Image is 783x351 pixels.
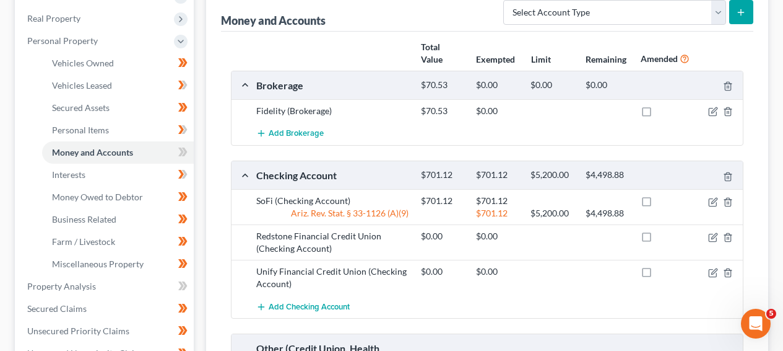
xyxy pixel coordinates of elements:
span: Business Related [52,214,116,224]
div: $0.00 [524,79,579,91]
a: Unsecured Priority Claims [17,320,194,342]
span: Personal Property [27,35,98,46]
span: Personal Items [52,125,109,135]
a: Personal Items [42,119,194,141]
span: Farm / Livestock [52,236,115,247]
strong: Total Value [421,42,443,64]
div: $70.53 [415,79,470,91]
div: Ariz. Rev. Stat. § 33-1126 (A)(9) [250,207,415,220]
span: Unsecured Priority Claims [27,326,129,336]
div: $0.00 [579,79,634,91]
div: $5,200.00 [524,207,579,220]
button: Add Brokerage [256,122,324,145]
div: $0.00 [415,230,470,242]
span: Secured Assets [52,102,110,113]
a: Vehicles Owned [42,52,194,74]
span: Vehicles Owned [52,58,114,68]
span: Interests [52,169,85,180]
div: $701.12 [415,195,470,207]
div: $4,498.88 [579,207,634,220]
div: Fidelity (Brokerage) [250,105,415,117]
strong: Remaining [586,54,626,64]
span: Money and Accounts [52,147,133,158]
div: $0.00 [415,265,470,278]
a: Miscellaneous Property [42,253,194,275]
div: $0.00 [470,79,525,91]
span: 5 [766,309,776,319]
a: Interests [42,164,194,186]
a: Vehicles Leased [42,74,194,97]
span: Property Analysis [27,281,96,291]
div: Money and Accounts [221,13,326,28]
div: Redstone Financial Credit Union (Checking Account) [250,230,415,255]
div: $701.12 [470,195,525,207]
iframe: Intercom live chat [741,309,771,339]
button: Add Checking Account [256,295,350,318]
span: Add Brokerage [269,129,324,139]
span: Vehicles Leased [52,80,112,91]
div: $701.12 [470,169,525,181]
div: $4,498.88 [579,169,634,181]
span: Add Checking Account [269,302,350,312]
span: Secured Claims [27,303,87,314]
a: Business Related [42,208,194,231]
span: Miscellaneous Property [52,259,144,269]
div: SoFi (Checking Account) [250,195,415,207]
div: Brokerage [250,79,415,92]
a: Money and Accounts [42,141,194,164]
div: $70.53 [415,105,470,117]
a: Farm / Livestock [42,231,194,253]
div: Checking Account [250,169,415,182]
div: $0.00 [470,265,525,278]
span: Money Owed to Debtor [52,192,143,202]
div: Unify Financial Credit Union (Checking Account) [250,265,415,290]
div: $701.12 [415,169,470,181]
a: Secured Claims [17,298,194,320]
a: Secured Assets [42,97,194,119]
div: $5,200.00 [524,169,579,181]
div: $0.00 [470,230,525,242]
div: $701.12 [470,207,525,220]
strong: Exempted [476,54,515,64]
strong: Limit [531,54,551,64]
div: $0.00 [470,105,525,117]
strong: Amended [641,53,678,64]
a: Money Owed to Debtor [42,186,194,208]
span: Real Property [27,13,80,24]
a: Property Analysis [17,275,194,298]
